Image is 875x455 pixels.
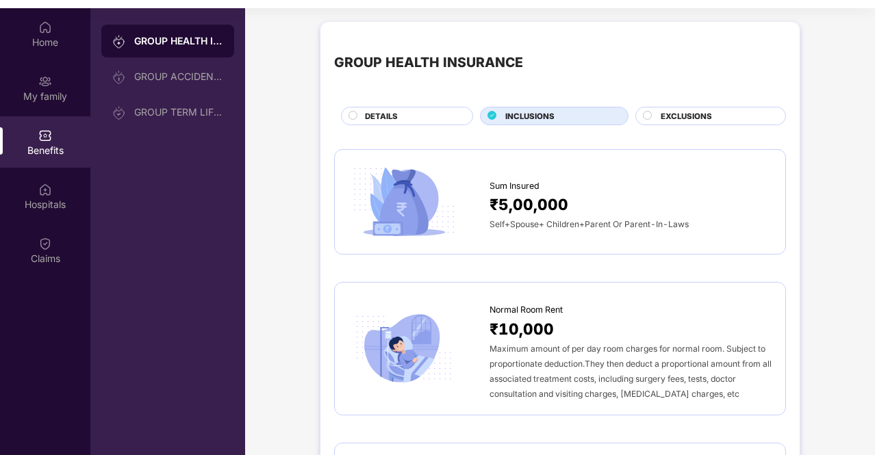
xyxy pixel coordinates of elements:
img: svg+xml;base64,PHN2ZyB3aWR0aD0iMjAiIGhlaWdodD0iMjAiIHZpZXdCb3g9IjAgMCAyMCAyMCIgZmlsbD0ibm9uZSIgeG... [112,70,126,84]
img: svg+xml;base64,PHN2ZyB3aWR0aD0iMjAiIGhlaWdodD0iMjAiIHZpZXdCb3g9IjAgMCAyMCAyMCIgZmlsbD0ibm9uZSIgeG... [38,75,52,88]
span: ₹5,00,000 [490,192,568,216]
span: DETAILS [365,110,398,122]
span: INCLUSIONS [505,110,555,122]
span: Self+Spouse+ Children+Parent Or Parent-In-Laws [490,219,689,229]
span: Normal Room Rent [490,303,563,317]
span: Sum Insured [490,179,540,193]
img: svg+xml;base64,PHN2ZyBpZD0iQmVuZWZpdHMiIHhtbG5zPSJodHRwOi8vd3d3LnczLm9yZy8yMDAwL3N2ZyIgd2lkdGg9Ij... [38,129,52,142]
div: GROUP HEALTH INSURANCE [334,52,523,73]
img: svg+xml;base64,PHN2ZyBpZD0iQ2xhaW0iIHhtbG5zPSJodHRwOi8vd3d3LnczLm9yZy8yMDAwL3N2ZyIgd2lkdGg9IjIwIi... [38,237,52,250]
img: icon [348,310,459,387]
img: svg+xml;base64,PHN2ZyB3aWR0aD0iMjAiIGhlaWdodD0iMjAiIHZpZXdCb3g9IjAgMCAyMCAyMCIgZmlsbD0ibm9uZSIgeG... [112,106,126,120]
img: svg+xml;base64,PHN2ZyBpZD0iSG9zcGl0YWxzIiB4bWxucz0iaHR0cDovL3d3dy53My5vcmcvMjAwMC9zdmciIHdpZHRoPS... [38,183,52,196]
div: GROUP ACCIDENTAL INSURANCE [134,71,223,82]
div: GROUP HEALTH INSURANCE [134,34,223,48]
span: ₹10,000 [490,317,554,341]
img: svg+xml;base64,PHN2ZyBpZD0iSG9tZSIgeG1sbnM9Imh0dHA6Ly93d3cudzMub3JnLzIwMDAvc3ZnIiB3aWR0aD0iMjAiIG... [38,21,52,34]
span: Maximum amount of per day room charges for normal room. Subject to proportionate deduction.They t... [490,343,772,399]
img: svg+xml;base64,PHN2ZyB3aWR0aD0iMjAiIGhlaWdodD0iMjAiIHZpZXdCb3g9IjAgMCAyMCAyMCIgZmlsbD0ibm9uZSIgeG... [112,35,126,49]
img: icon [348,164,459,241]
div: GROUP TERM LIFE INSURANCE [134,107,223,118]
span: EXCLUSIONS [661,110,712,122]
